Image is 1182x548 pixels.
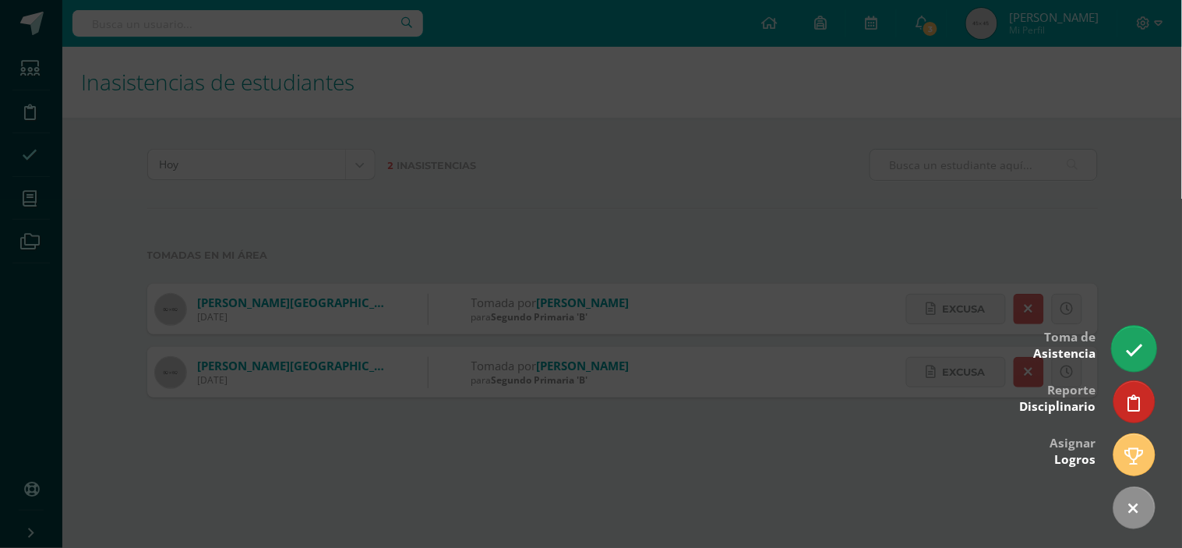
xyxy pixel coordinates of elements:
div: Toma de [1034,319,1096,369]
span: Disciplinario [1020,398,1096,415]
span: Logros [1055,451,1096,468]
div: Reporte [1020,372,1096,422]
div: Asignar [1050,425,1096,476]
span: Asistencia [1034,345,1096,362]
